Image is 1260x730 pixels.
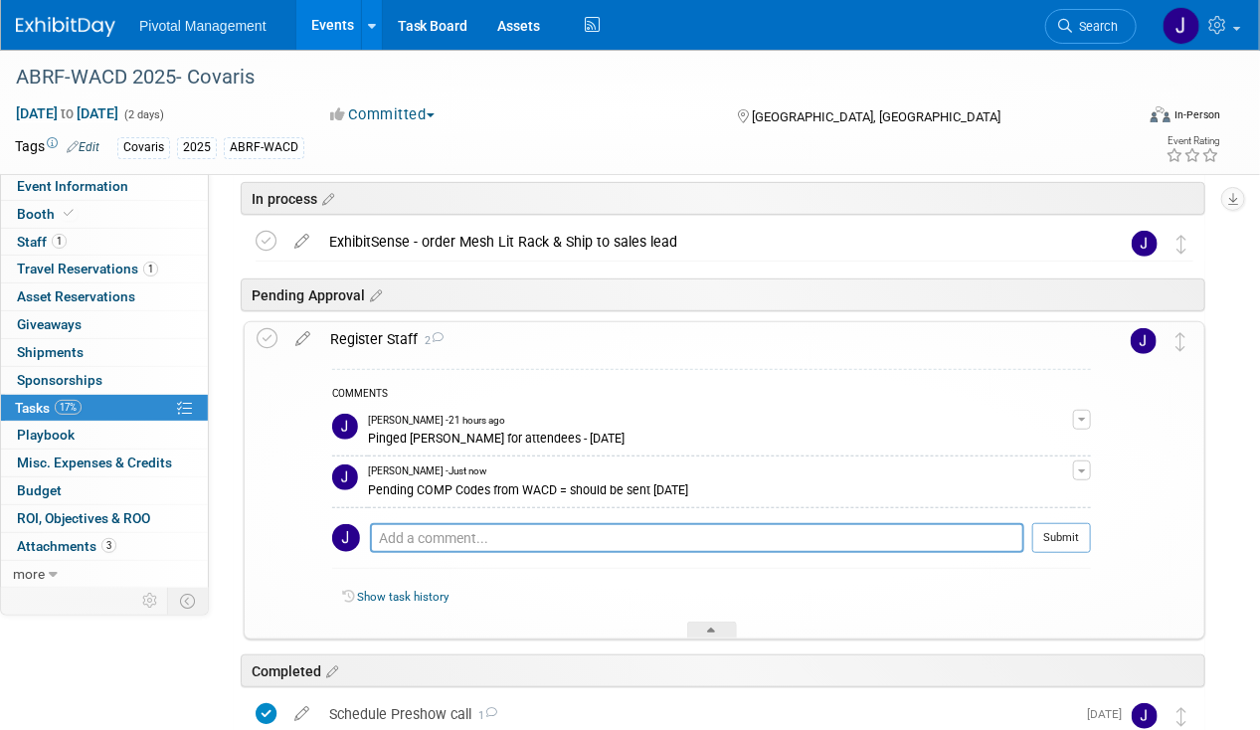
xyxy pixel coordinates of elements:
button: Committed [324,104,443,125]
img: Jessica Gatton [332,524,360,552]
span: ROI, Objectives & ROO [17,510,150,526]
i: Move task [1176,707,1186,726]
a: Misc. Expenses & Credits [1,450,208,476]
a: Tasks17% [1,395,208,422]
div: In process [241,182,1205,215]
a: more [1,561,208,588]
span: Budget [17,482,62,498]
img: Jessica Gatton [1163,7,1200,45]
div: Event Rating [1166,136,1219,146]
span: Sponsorships [17,372,102,388]
span: Search [1072,19,1118,34]
div: Register Staff [320,322,1091,356]
i: Move task [1175,332,1185,351]
div: 2025 [177,137,217,158]
div: ABRF-WACD 2025- Covaris [9,60,1118,95]
a: Staff1 [1,229,208,256]
span: [PERSON_NAME] - Just now [368,464,486,478]
span: Event Information [17,178,128,194]
span: Tasks [15,400,82,416]
img: Jessica Gatton [332,464,358,490]
span: [GEOGRAPHIC_DATA], [GEOGRAPHIC_DATA] [753,109,1001,124]
span: [DATE] [DATE] [15,104,119,122]
span: Travel Reservations [17,261,158,276]
i: Move task [1176,235,1186,254]
a: Edit sections [365,284,382,304]
a: Edit sections [317,188,334,208]
span: 17% [55,400,82,415]
div: COMMENTS [332,385,1091,406]
span: Pivotal Management [139,18,267,34]
span: Asset Reservations [17,288,135,304]
a: Search [1045,9,1137,44]
img: ExhibitDay [16,17,115,37]
span: Playbook [17,427,75,443]
a: edit [284,233,319,251]
a: Giveaways [1,311,208,338]
a: Shipments [1,339,208,366]
span: [DATE] [1087,707,1132,721]
div: Pending COMP Codes from WACD = should be sent [DATE] [368,479,1073,498]
i: Booth reservation complete [64,208,74,219]
a: edit [284,705,319,723]
td: Personalize Event Tab Strip [133,588,168,614]
span: [PERSON_NAME] - 21 hours ago [368,414,505,428]
button: Submit [1032,523,1091,553]
td: Tags [15,136,99,159]
span: Staff [17,234,67,250]
a: ROI, Objectives & ROO [1,505,208,532]
a: Travel Reservations1 [1,256,208,282]
span: 1 [52,234,67,249]
span: 1 [471,709,497,722]
span: Shipments [17,344,84,360]
span: 3 [101,538,116,553]
a: Sponsorships [1,367,208,394]
div: ABRF-WACD [224,137,304,158]
img: Jessica Gatton [332,414,358,440]
div: In-Person [1173,107,1220,122]
span: 1 [143,262,158,276]
img: Jessica Gatton [1132,231,1158,257]
span: to [58,105,77,121]
div: Completed [241,654,1205,687]
span: Attachments [17,538,116,554]
a: Budget [1,477,208,504]
div: ExhibitSense - order Mesh Lit Rack & Ship to sales lead [319,225,1092,259]
a: Edit [67,140,99,154]
a: Show task history [357,590,449,604]
a: Booth [1,201,208,228]
div: Pinged [PERSON_NAME] for attendees - [DATE] [368,428,1073,447]
img: Jessica Gatton [1131,328,1157,354]
span: more [13,566,45,582]
a: Event Information [1,173,208,200]
span: Booth [17,206,78,222]
span: Misc. Expenses & Credits [17,455,172,470]
span: (2 days) [122,108,164,121]
div: Event Format [1044,103,1220,133]
img: Format-Inperson.png [1151,106,1170,122]
a: Attachments3 [1,533,208,560]
div: Pending Approval [241,278,1205,311]
a: Asset Reservations [1,283,208,310]
a: Edit sections [321,660,338,680]
img: Jessica Gatton [1132,703,1158,729]
a: Playbook [1,422,208,449]
span: 2 [418,334,444,347]
span: Giveaways [17,316,82,332]
div: Covaris [117,137,170,158]
td: Toggle Event Tabs [168,588,209,614]
a: edit [285,330,320,348]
